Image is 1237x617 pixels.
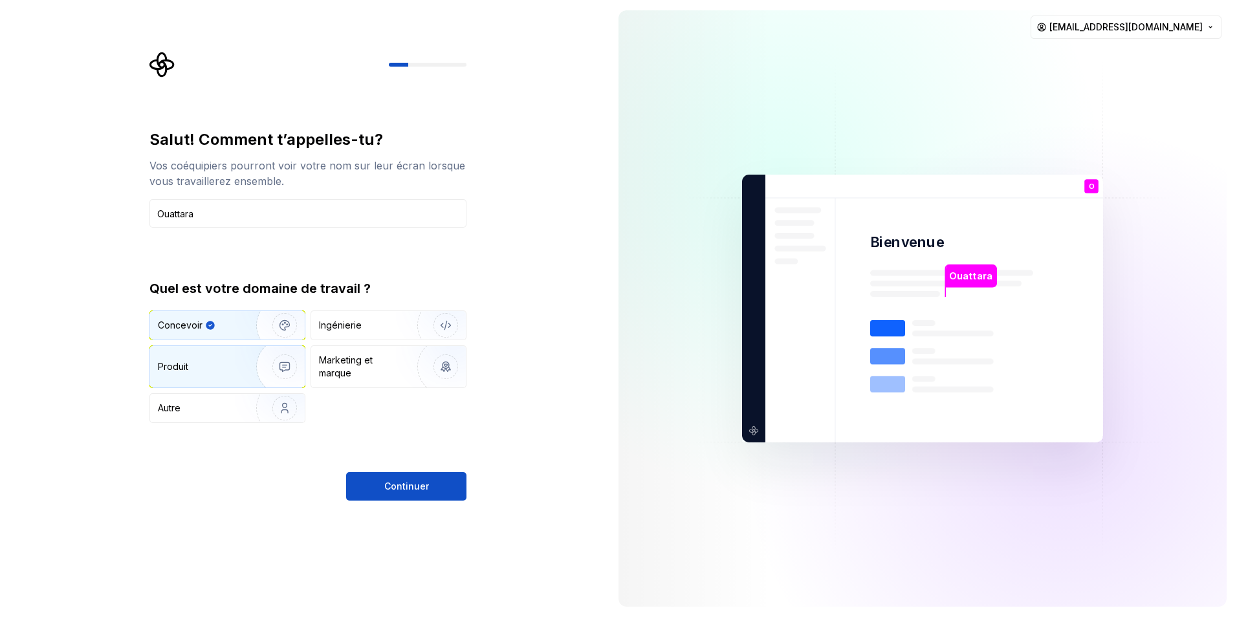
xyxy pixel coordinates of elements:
[149,158,466,189] div: Vos coéquipiers pourront voir votre nom sur leur écran lorsque vous travaillerez ensemble.
[319,354,406,380] div: Marketing et marque
[149,52,175,78] svg: Supernova Logo
[1031,16,1221,39] button: [EMAIL_ADDRESS][DOMAIN_NAME]
[949,269,992,283] p: Ouattara
[870,233,944,252] p: Bienvenue
[1089,183,1095,190] p: O
[149,199,466,228] input: Han Solo
[319,319,362,332] div: Ingénierie
[158,319,203,332] div: Concevoir
[149,129,466,150] div: Salut! Comment t’appelles-tu?
[158,360,188,373] div: Produit
[149,279,466,298] div: Quel est votre domaine de travail ?
[1049,21,1203,34] span: [EMAIL_ADDRESS][DOMAIN_NAME]
[384,480,429,493] span: Continuer
[158,402,181,415] div: Autre
[346,472,466,501] button: Continuer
